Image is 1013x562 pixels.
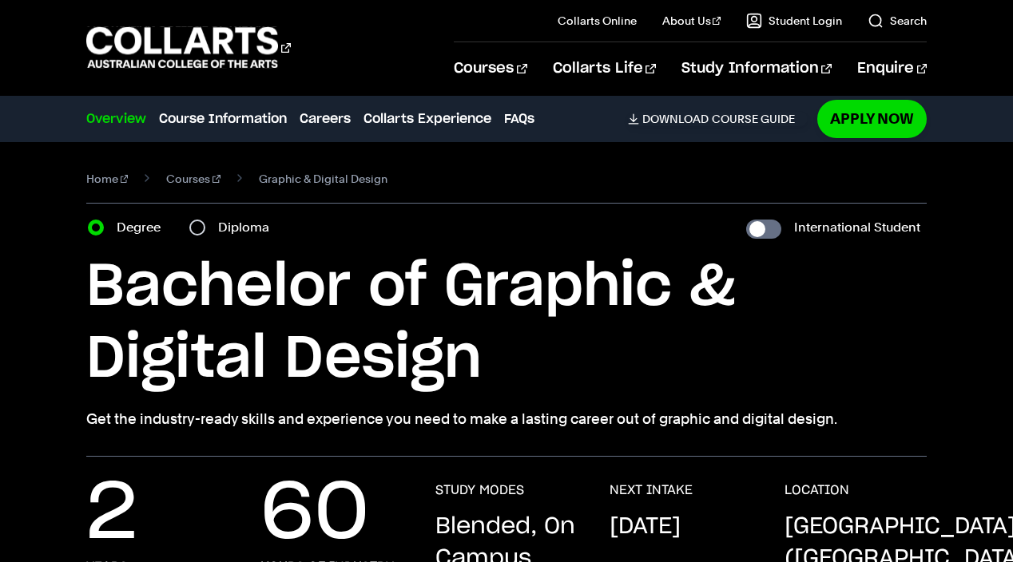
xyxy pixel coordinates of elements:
a: Student Login [746,13,842,29]
h1: Bachelor of Graphic & Digital Design [86,251,927,395]
a: About Us [662,13,721,29]
a: Collarts Life [553,42,656,95]
p: Get the industry-ready skills and experience you need to make a lasting career out of graphic and... [86,408,927,430]
a: Careers [300,109,351,129]
label: International Student [794,216,920,239]
a: Home [86,168,129,190]
a: Apply Now [817,100,927,137]
h3: LOCATION [785,482,849,498]
a: Overview [86,109,146,129]
div: Go to homepage [86,25,291,70]
a: DownloadCourse Guide [628,112,808,126]
a: FAQs [504,109,534,129]
a: Collarts Online [558,13,637,29]
h3: NEXT INTAKE [610,482,693,498]
a: Enquire [857,42,927,95]
p: 60 [260,482,369,546]
a: Study Information [681,42,832,95]
label: Diploma [218,216,279,239]
a: Course Information [159,109,287,129]
a: Search [868,13,927,29]
p: 2 [86,482,137,546]
label: Degree [117,216,170,239]
p: [DATE] [610,511,681,543]
a: Courses [454,42,526,95]
h3: STUDY MODES [435,482,524,498]
span: Graphic & Digital Design [259,168,387,190]
a: Courses [166,168,220,190]
a: Collarts Experience [363,109,491,129]
span: Download [642,112,709,126]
